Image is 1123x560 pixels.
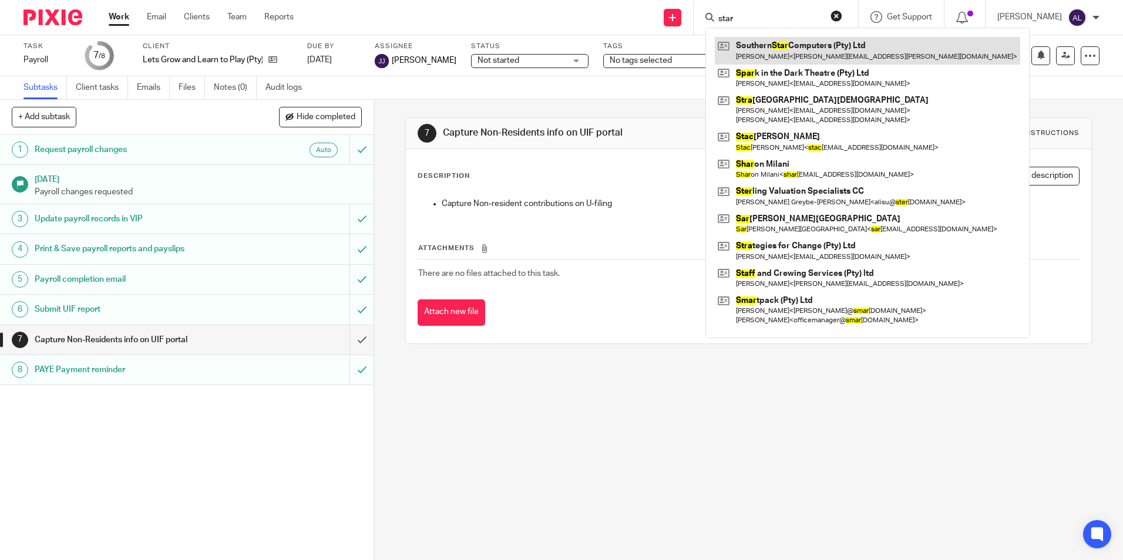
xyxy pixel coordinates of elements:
[179,76,205,99] a: Files
[143,42,292,51] label: Client
[610,56,672,65] span: No tags selected
[12,141,28,158] div: 1
[279,107,362,127] button: Hide completed
[418,299,485,326] button: Attach new file
[297,113,355,122] span: Hide completed
[375,42,456,51] label: Assignee
[137,76,170,99] a: Emails
[12,301,28,318] div: 6
[12,211,28,227] div: 3
[35,331,237,349] h1: Capture Non-Residents info on UIF portal
[264,11,294,23] a: Reports
[184,11,210,23] a: Clients
[35,361,237,379] h1: PAYE Payment reminder
[23,76,67,99] a: Subtasks
[1068,8,1087,27] img: svg%3E
[418,171,470,181] p: Description
[12,332,28,348] div: 7
[1023,129,1080,138] div: Instructions
[418,124,436,143] div: 7
[997,11,1062,23] p: [PERSON_NAME]
[35,171,362,185] h1: [DATE]
[603,42,721,51] label: Tags
[35,301,237,318] h1: Submit UIF report
[23,42,70,51] label: Task
[375,54,389,68] img: svg%3E
[109,11,129,23] a: Work
[93,49,105,62] div: 7
[831,10,842,22] button: Clear
[214,76,257,99] a: Notes (0)
[147,11,166,23] a: Email
[143,54,263,66] p: Lets Grow and Learn to Play (Pty) Ltd
[35,210,237,228] h1: Update payroll records in VIP
[418,245,475,251] span: Attachments
[76,76,128,99] a: Client tasks
[35,141,237,158] h1: Request payroll changes
[887,13,932,21] span: Get Support
[392,55,456,66] span: [PERSON_NAME]
[307,56,332,64] span: [DATE]
[442,198,1078,210] p: Capture Non-resident contributions on U-filing
[35,186,362,198] p: Payroll changes requested
[23,9,82,25] img: Pixie
[35,240,237,258] h1: Print & Save payroll reports and payslips
[443,127,774,139] h1: Capture Non-Residents info on UIF portal
[478,56,519,65] span: Not started
[717,14,823,25] input: Search
[35,271,237,288] h1: Payroll completion email
[265,76,311,99] a: Audit logs
[418,269,560,278] span: There are no files attached to this task.
[12,107,76,127] button: + Add subtask
[310,143,338,157] div: Auto
[471,42,589,51] label: Status
[227,11,247,23] a: Team
[99,53,105,59] small: /8
[307,42,360,51] label: Due by
[997,167,1080,185] button: Edit description
[12,271,28,288] div: 5
[12,362,28,378] div: 8
[23,54,70,66] div: Payroll
[12,241,28,258] div: 4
